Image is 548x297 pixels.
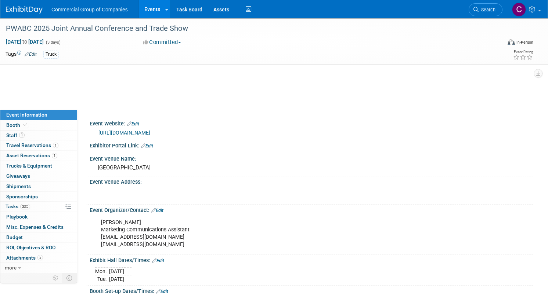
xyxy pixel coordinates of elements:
[6,203,30,209] span: Tasks
[95,275,109,283] td: Tue.
[0,181,77,191] a: Shipments
[19,132,25,138] span: 1
[0,253,77,263] a: Attachments5
[6,163,52,169] span: Trucks & Equipment
[6,112,47,118] span: Event Information
[90,153,533,162] div: Event Venue Name:
[0,232,77,242] a: Budget
[98,130,150,136] a: [URL][DOMAIN_NAME]
[6,224,64,230] span: Misc. Expenses & Credits
[152,258,164,263] a: Edit
[127,121,139,126] a: Edit
[90,118,533,128] div: Event Website:
[0,192,77,202] a: Sponsorships
[49,273,62,283] td: Personalize Event Tab Strip
[53,143,58,148] span: 1
[508,39,515,45] img: Format-Inperson.png
[140,38,184,46] button: Committed
[6,50,37,59] td: Tags
[141,143,153,148] a: Edit
[6,245,55,250] span: ROI, Objectives & ROO
[0,202,77,212] a: Tasks33%
[6,122,29,128] span: Booth
[479,7,495,12] span: Search
[109,275,124,283] td: [DATE]
[469,3,502,16] a: Search
[6,234,23,240] span: Budget
[516,40,533,45] div: In-Person
[90,255,533,264] div: Exhibit Hall Dates/Times:
[3,22,488,35] div: PWABC 2025 Joint Annual Conference and Trade Show
[37,255,43,260] span: 5
[0,212,77,222] a: Playbook
[6,173,30,179] span: Giveaways
[96,215,448,252] div: [PERSON_NAME] Marketing Communications Assistant [EMAIL_ADDRESS][DOMAIN_NAME] [EMAIL_ADDRESS][DOM...
[21,39,28,45] span: to
[0,171,77,181] a: Giveaways
[6,142,58,148] span: Travel Reservations
[90,286,533,295] div: Booth Set-up Dates/Times:
[0,263,77,273] a: more
[62,273,77,283] td: Toggle Event Tabs
[513,50,533,54] div: Event Rating
[6,183,31,189] span: Shipments
[90,205,533,214] div: Event Organizer/Contact:
[5,265,17,271] span: more
[6,194,38,199] span: Sponsorships
[0,140,77,150] a: Travel Reservations1
[109,267,124,275] td: [DATE]
[512,3,526,16] img: Cole Mattern
[90,140,533,150] div: Exhibitor Portal Link:
[43,51,59,58] div: Truck
[455,38,534,49] div: Event Format
[0,243,77,253] a: ROI, Objectives & ROO
[51,7,128,12] span: Commercial Group of Companies
[0,161,77,171] a: Trucks & Equipment
[0,151,77,161] a: Asset Reservations1
[6,153,57,158] span: Asset Reservations
[20,204,30,209] span: 33%
[25,52,37,57] a: Edit
[151,208,163,213] a: Edit
[6,132,25,138] span: Staff
[0,131,77,140] a: Staff1
[6,255,43,261] span: Attachments
[24,123,27,127] i: Booth reservation complete
[0,110,77,120] a: Event Information
[95,267,109,275] td: Mon.
[6,214,28,220] span: Playbook
[95,162,528,173] div: [GEOGRAPHIC_DATA]
[90,176,533,186] div: Event Venue Address:
[52,153,57,158] span: 1
[0,120,77,130] a: Booth
[45,40,61,45] span: (3 days)
[6,38,44,45] span: [DATE] [DATE]
[0,222,77,232] a: Misc. Expenses & Credits
[156,289,168,294] a: Edit
[6,6,43,14] img: ExhibitDay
